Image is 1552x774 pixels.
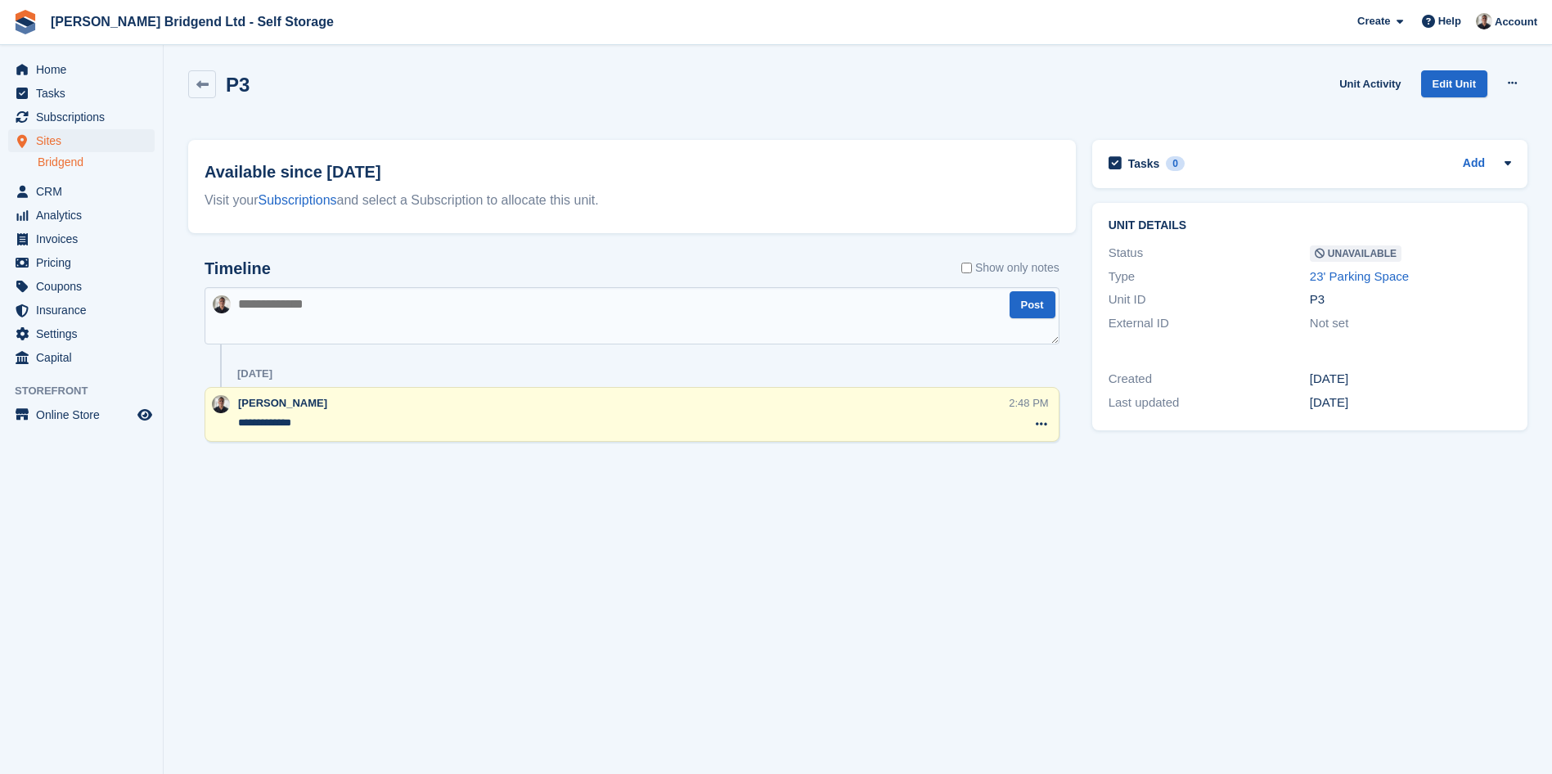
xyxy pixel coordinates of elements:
h2: Available since [DATE] [205,160,1059,184]
span: Help [1438,13,1461,29]
a: Subscriptions [259,193,337,207]
span: Account [1495,14,1537,30]
div: Type [1109,268,1310,286]
img: Rhys Jones [1476,13,1492,29]
div: 0 [1166,156,1185,171]
h2: Timeline [205,259,271,278]
span: Home [36,58,134,81]
h2: P3 [226,74,250,96]
a: menu [8,227,155,250]
span: Settings [36,322,134,345]
a: [PERSON_NAME] Bridgend Ltd - Self Storage [44,8,340,35]
span: Online Store [36,403,134,426]
span: Pricing [36,251,134,274]
a: menu [8,299,155,322]
div: External ID [1109,314,1310,333]
input: Show only notes [961,259,972,277]
label: Show only notes [961,259,1059,277]
a: menu [8,180,155,203]
div: 2:48 PM [1009,395,1048,411]
span: Capital [36,346,134,369]
span: Unavailable [1310,245,1401,262]
a: menu [8,403,155,426]
div: [DATE] [1310,370,1511,389]
span: Tasks [36,82,134,105]
div: [DATE] [1310,394,1511,412]
h2: Tasks [1128,156,1160,171]
span: Storefront [15,383,163,399]
div: Unit ID [1109,290,1310,309]
span: Invoices [36,227,134,250]
a: Add [1463,155,1485,173]
a: menu [8,82,155,105]
a: menu [8,346,155,369]
img: Rhys Jones [212,395,230,413]
span: Insurance [36,299,134,322]
span: Subscriptions [36,106,134,128]
div: Visit your and select a Subscription to allocate this unit. [205,191,1059,210]
a: Preview store [135,405,155,425]
div: Created [1109,370,1310,389]
a: menu [8,251,155,274]
h2: Unit details [1109,219,1511,232]
a: menu [8,322,155,345]
span: [PERSON_NAME] [238,397,327,409]
a: menu [8,129,155,152]
span: Create [1357,13,1390,29]
a: Unit Activity [1333,70,1407,97]
div: Status [1109,244,1310,263]
img: Rhys Jones [213,295,231,313]
a: 23' Parking Space [1310,269,1409,283]
div: Last updated [1109,394,1310,412]
span: Analytics [36,204,134,227]
div: [DATE] [237,367,272,380]
a: menu [8,106,155,128]
span: Sites [36,129,134,152]
span: CRM [36,180,134,203]
a: Bridgend [38,155,155,170]
a: menu [8,58,155,81]
button: Post [1010,291,1055,318]
a: menu [8,275,155,298]
div: Not set [1310,314,1511,333]
a: menu [8,204,155,227]
img: stora-icon-8386f47178a22dfd0bd8f6a31ec36ba5ce8667c1dd55bd0f319d3a0aa187defe.svg [13,10,38,34]
a: Edit Unit [1421,70,1487,97]
span: Coupons [36,275,134,298]
div: P3 [1310,290,1511,309]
